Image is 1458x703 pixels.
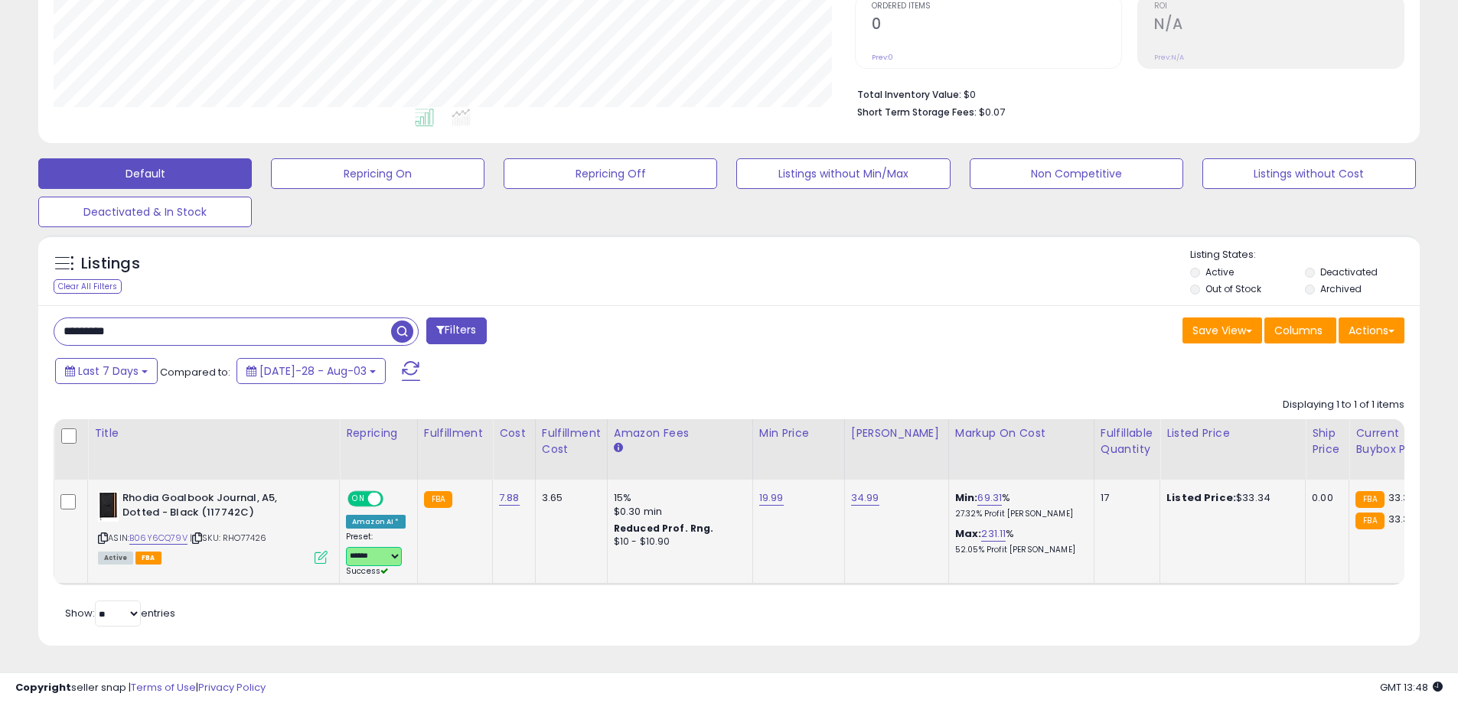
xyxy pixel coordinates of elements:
[271,158,484,189] button: Repricing On
[955,490,978,505] b: Min:
[78,363,139,379] span: Last 7 Days
[122,491,308,523] b: Rhodia Goalbook Journal, A5, Dotted - Black (117742C)
[1355,491,1384,508] small: FBA
[1154,15,1404,36] h2: N/A
[614,441,623,455] small: Amazon Fees.
[426,317,486,344] button: Filters
[970,158,1183,189] button: Non Competitive
[98,491,119,522] img: 318E9orZnML._SL40_.jpg
[759,490,784,506] a: 19.99
[542,425,601,457] div: Fulfillment Cost
[65,606,175,620] span: Show: entries
[346,532,406,577] div: Preset:
[614,505,741,519] div: $0.30 min
[1274,323,1323,338] span: Columns
[1380,680,1443,695] span: 2025-08-12 13:48 GMT
[857,88,961,101] b: Total Inventory Value:
[499,425,529,441] div: Cost
[1388,512,1417,526] span: 33.34
[504,158,717,189] button: Repricing Off
[1101,491,1148,505] div: 17
[1355,513,1384,529] small: FBA
[1205,265,1234,278] label: Active
[1355,425,1434,457] div: Current Buybox Price
[857,84,1393,103] li: $0
[1205,282,1261,295] label: Out of Stock
[977,490,1002,506] a: 69.31
[54,279,122,294] div: Clear All Filters
[1388,490,1417,505] span: 33.34
[236,358,386,384] button: [DATE]-28 - Aug-03
[160,365,230,379] span: Compared to:
[614,522,714,535] b: Reduced Prof. Rng.
[851,490,879,506] a: 34.99
[955,527,1082,555] div: %
[424,491,452,508] small: FBA
[1101,425,1153,457] div: Fulfillable Quantity
[129,532,188,545] a: B06Y6CQ79V
[98,552,133,565] span: All listings currently available for purchase on Amazon
[542,491,595,505] div: 3.65
[979,105,1005,119] span: $0.07
[259,363,367,379] span: [DATE]-28 - Aug-03
[857,106,977,119] b: Short Term Storage Fees:
[955,491,1082,519] div: %
[981,526,1006,542] a: 231.11
[1190,248,1420,262] p: Listing States:
[1154,53,1184,62] small: Prev: N/A
[1339,317,1404,343] button: Actions
[1320,265,1378,278] label: Deactivated
[1320,282,1362,295] label: Archived
[135,552,161,565] span: FBA
[346,565,388,577] span: Success
[1312,425,1342,457] div: Ship Price
[198,680,266,695] a: Privacy Policy
[1166,490,1236,505] b: Listed Price:
[1166,425,1299,441] div: Listed Price
[872,2,1121,11] span: Ordered Items
[872,15,1121,36] h2: 0
[614,425,746,441] div: Amazon Fees
[872,53,893,62] small: Prev: 0
[15,681,266,695] div: seller snap | |
[1202,158,1416,189] button: Listings without Cost
[1264,317,1336,343] button: Columns
[346,425,411,441] div: Repricing
[15,680,71,695] strong: Copyright
[1166,491,1293,505] div: $33.34
[38,197,252,227] button: Deactivated & In Stock
[381,493,406,506] span: OFF
[1154,2,1404,11] span: ROI
[955,509,1082,519] p: 27.32% Profit [PERSON_NAME]
[736,158,950,189] button: Listings without Min/Max
[131,680,196,695] a: Terms of Use
[614,535,741,548] div: $10 - $10.90
[1182,317,1262,343] button: Save View
[1312,491,1337,505] div: 0.00
[948,419,1094,480] th: The percentage added to the cost of goods (COGS) that forms the calculator for Min & Max prices.
[346,515,406,529] div: Amazon AI *
[955,425,1088,441] div: Markup on Cost
[190,532,267,544] span: | SKU: RHO77426
[955,526,982,541] b: Max:
[499,490,520,506] a: 7.88
[55,358,158,384] button: Last 7 Days
[94,425,333,441] div: Title
[955,545,1082,555] p: 52.05% Profit [PERSON_NAME]
[424,425,486,441] div: Fulfillment
[851,425,942,441] div: [PERSON_NAME]
[38,158,252,189] button: Default
[614,491,741,505] div: 15%
[1283,398,1404,412] div: Displaying 1 to 1 of 1 items
[759,425,838,441] div: Min Price
[98,491,328,562] div: ASIN:
[349,493,368,506] span: ON
[81,253,140,275] h5: Listings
